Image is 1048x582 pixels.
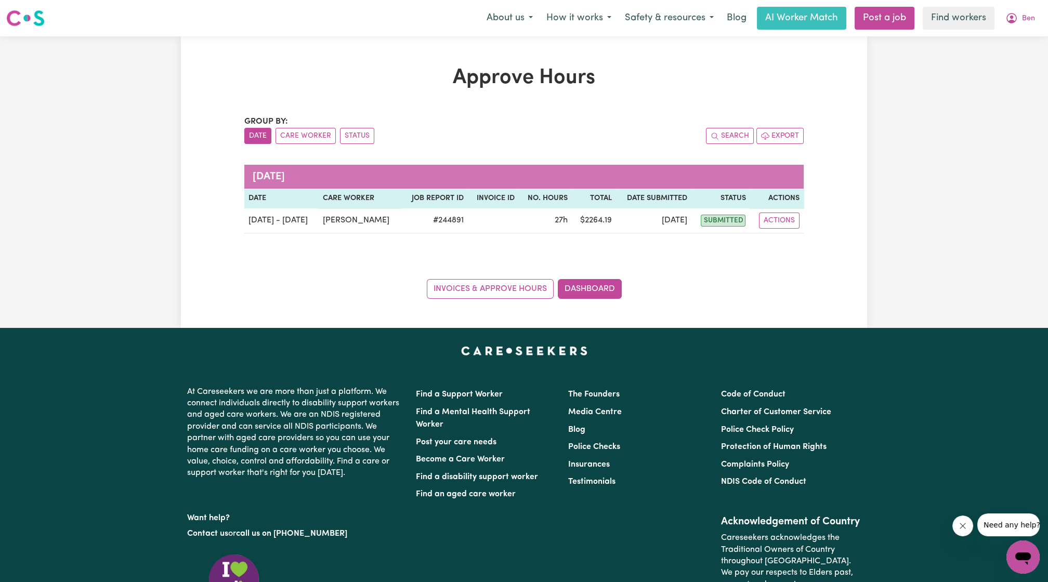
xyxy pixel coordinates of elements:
img: Careseekers logo [6,9,45,28]
button: sort invoices by date [244,128,271,144]
a: Careseekers logo [6,6,45,30]
a: Invoices & Approve Hours [427,279,554,299]
span: Need any help? [6,7,63,16]
p: Want help? [187,508,403,524]
th: Status [691,189,750,208]
iframe: Button to launch messaging window [1006,540,1040,574]
td: $ 2264.19 [572,208,616,233]
td: # 244891 [401,208,468,233]
a: The Founders [568,390,620,399]
span: 27 hours [555,216,568,224]
th: No. Hours [519,189,572,208]
a: Code of Conduct [721,390,785,399]
button: Search [706,128,754,144]
a: Blog [568,426,585,434]
th: Care worker [319,189,401,208]
a: Become a Care Worker [416,455,505,464]
td: [DATE] - [DATE] [244,208,319,233]
a: Blog [720,7,753,30]
h2: Acknowledgement of Country [721,515,861,528]
a: Find a Mental Health Support Worker [416,408,530,429]
button: My Account [999,7,1042,29]
p: or [187,524,403,544]
a: Charter of Customer Service [721,408,831,416]
th: Actions [750,189,804,208]
th: Job Report ID [401,189,468,208]
a: Find a Support Worker [416,390,503,399]
button: Actions [759,213,800,229]
a: Testimonials [568,478,615,486]
h1: Approve Hours [244,65,804,90]
a: Police Checks [568,443,620,451]
th: Date Submitted [616,189,691,208]
th: Date [244,189,319,208]
a: NDIS Code of Conduct [721,478,806,486]
a: Complaints Policy [721,460,789,469]
button: Export [756,128,804,144]
span: Group by: [244,117,288,126]
td: [DATE] [616,208,691,233]
a: Find an aged care worker [416,490,516,498]
iframe: Close message [952,515,973,536]
a: Police Check Policy [721,426,794,434]
span: Ben [1022,13,1035,24]
a: Careseekers home page [461,347,587,355]
button: sort invoices by care worker [276,128,336,144]
a: Protection of Human Rights [721,443,827,451]
a: Dashboard [558,279,622,299]
caption: [DATE] [244,165,804,189]
p: At Careseekers we are more than just a platform. We connect individuals directly to disability su... [187,382,403,483]
th: Total [572,189,616,208]
button: About us [480,7,540,29]
a: Media Centre [568,408,622,416]
button: Safety & resources [618,7,720,29]
a: Insurances [568,460,610,469]
span: submitted [701,215,745,227]
a: Find workers [923,7,994,30]
iframe: Message from company [977,513,1040,536]
a: Contact us [187,530,228,538]
td: [PERSON_NAME] [319,208,401,233]
a: call us on [PHONE_NUMBER] [236,530,347,538]
a: Post a job [855,7,914,30]
th: Invoice ID [468,189,519,208]
button: How it works [540,7,618,29]
a: Post your care needs [416,438,496,446]
a: AI Worker Match [757,7,846,30]
a: Find a disability support worker [416,473,538,481]
button: sort invoices by paid status [340,128,374,144]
